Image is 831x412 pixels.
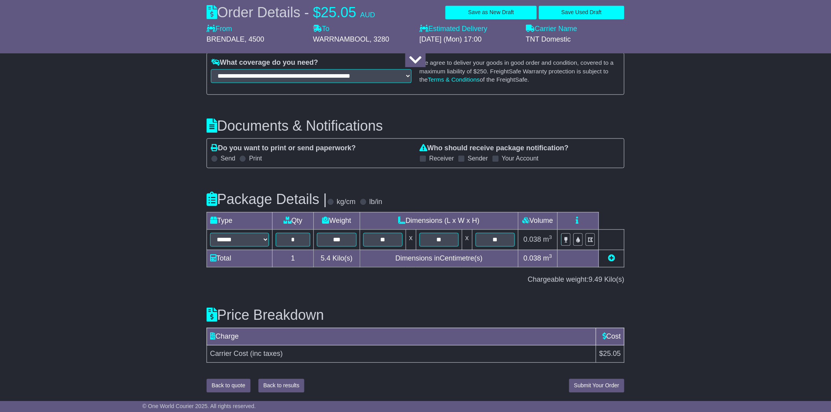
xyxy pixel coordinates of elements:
[211,144,356,153] label: Do you want to print or send paperwork?
[245,35,264,43] span: , 4500
[273,250,314,267] td: 1
[419,144,569,153] label: Who should receive package notification?
[143,403,256,409] span: © One World Courier 2025. All rights reserved.
[313,4,321,20] span: $
[599,350,621,357] span: $25.05
[569,379,624,392] button: Submit Your Order
[207,328,596,345] td: Charge
[207,212,273,229] td: Type
[273,212,314,229] td: Qty
[526,35,624,44] div: TNT Domestic
[207,118,624,134] h3: Documents & Notifications
[477,68,487,75] span: 250
[523,235,541,243] span: 0.038
[313,25,329,33] label: To
[210,350,248,357] span: Carrier Cost
[250,350,283,357] span: (inc taxes)
[549,253,552,259] sup: 3
[370,198,383,206] label: lb/in
[258,379,305,392] button: Back to results
[419,59,614,83] small: We agree to deliver your goods in good order and condition, covered to a maximum liability of $ ....
[249,155,262,162] label: Print
[445,5,536,19] button: Save as New Draft
[419,35,518,44] div: [DATE] (Mon) 17:00
[337,198,356,206] label: kg/cm
[574,382,619,388] span: Submit Your Order
[406,229,416,250] td: x
[608,254,615,262] a: Add new item
[207,4,375,21] div: Order Details -
[419,25,518,33] label: Estimated Delivery
[207,25,232,33] label: From
[468,155,488,162] label: Sender
[462,229,472,250] td: x
[428,76,480,83] a: Terms & Conditions
[539,5,624,19] button: Save Used Draft
[207,379,251,392] button: Back to quote
[543,254,552,262] span: m
[207,275,624,284] div: Chargeable weight: Kilo(s)
[313,35,370,43] span: WARRNAMBOOL
[526,25,577,33] label: Carrier Name
[207,250,273,267] td: Total
[360,212,518,229] td: Dimensions (L x W x H)
[321,4,356,20] span: 25.05
[549,234,552,240] sup: 3
[360,11,375,19] span: AUD
[502,155,539,162] label: Your Account
[207,191,327,207] h3: Package Details |
[313,250,360,267] td: Kilo(s)
[596,328,624,345] td: Cost
[207,307,624,323] h3: Price Breakdown
[211,58,318,67] label: What coverage do you need?
[543,235,552,243] span: m
[518,212,557,229] td: Volume
[589,275,602,283] span: 9.49
[207,35,245,43] span: BRENDALE
[321,254,331,262] span: 5.4
[370,35,389,43] span: , 3280
[360,250,518,267] td: Dimensions in Centimetre(s)
[221,155,235,162] label: Send
[523,254,541,262] span: 0.038
[313,212,360,229] td: Weight
[429,155,454,162] label: Receiver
